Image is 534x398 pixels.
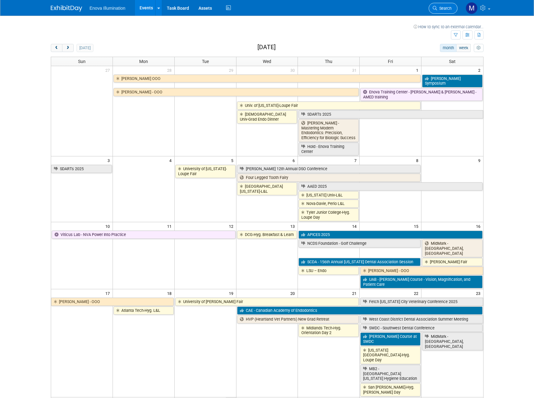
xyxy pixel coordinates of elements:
[237,102,421,110] a: Univ. of [US_STATE]-Loupe Fair
[352,222,359,230] span: 14
[360,365,420,383] a: MB2 - [GEOGRAPHIC_DATA][US_STATE] Hygiene Education
[237,182,297,195] a: [GEOGRAPHIC_DATA][US_STATE]-L&L
[299,191,359,199] a: [US_STATE] Univ-L&L
[360,383,420,396] a: San [PERSON_NAME]-Hyg. [PERSON_NAME] Day
[107,156,113,164] span: 3
[299,231,482,239] a: APICES 2025
[360,275,482,288] a: UAB - [PERSON_NAME] Course - Vision, Magnification, and Patient Care
[290,66,298,74] span: 30
[237,306,483,315] a: CAE - Canadian Academy of Endodontics
[415,156,421,164] span: 8
[299,208,359,221] a: Tyler Junior College-Hyg. Loupe Day
[237,165,421,173] a: [PERSON_NAME] 12th Annual DSO Conference
[299,200,359,208] a: Nova-Davie, Perio L&L
[230,156,236,164] span: 5
[51,165,112,173] a: SDARTs 2025
[52,231,235,239] a: Viticus Lab - NVA Power Into Practice
[292,156,298,164] span: 6
[51,5,82,12] img: ExhibitDay
[77,44,93,52] button: [DATE]
[237,231,297,239] a: DCG-Hyg. Breakfast & Learn
[228,289,236,297] span: 19
[105,66,113,74] span: 27
[202,59,209,64] span: Tue
[299,239,420,248] a: NCDS Foundation - Golf Challenge
[422,258,482,266] a: [PERSON_NAME] Fair
[228,66,236,74] span: 29
[299,182,482,191] a: AAED 2025
[175,298,359,306] a: University of [PERSON_NAME] Fair
[290,289,298,297] span: 20
[360,333,420,345] a: [PERSON_NAME] Course at SWDC
[440,44,457,52] button: month
[478,156,483,164] span: 9
[114,75,420,83] a: [PERSON_NAME] OOO
[360,324,482,332] a: SWDC - Southwest Dental Conference
[360,346,420,364] a: [US_STATE][GEOGRAPHIC_DATA]-Hyg. Loupe Day
[51,298,174,306] a: [PERSON_NAME] - OOO
[299,143,359,155] a: Hold - Enova Training Center
[352,66,359,74] span: 31
[114,306,174,315] a: Atlanta Tech-Hyg. L&L
[228,222,236,230] span: 12
[477,46,481,50] i: Personalize Calendar
[352,289,359,297] span: 21
[175,165,235,178] a: University of [US_STATE]-Loupe Fair
[388,59,393,64] span: Fri
[414,24,484,29] a: How to sync to an external calendar...
[167,289,174,297] span: 18
[449,59,456,64] span: Sat
[466,2,478,14] img: Max Zid
[475,222,483,230] span: 16
[429,3,457,14] a: Search
[90,6,125,11] span: Enova Illumination
[360,88,482,101] a: Enova Training Center - [PERSON_NAME] & [PERSON_NAME] - AMED training
[360,315,483,323] a: West Coast District Dental Association Summer Meeting
[325,59,332,64] span: Thu
[354,156,359,164] span: 7
[257,44,276,51] h2: [DATE]
[114,88,359,96] a: [PERSON_NAME] - OOO
[413,289,421,297] span: 22
[299,324,359,337] a: Midlands Tech-Hyg. Orientation Day 2
[456,44,471,52] button: week
[299,267,359,275] a: LSU – Endo
[299,258,420,266] a: SCDA - 156th Annual [US_STATE] Dental Association Session
[105,222,113,230] span: 10
[105,289,113,297] span: 17
[167,222,174,230] span: 11
[62,44,74,52] button: next
[299,110,483,118] a: SDARTs 2025
[475,289,483,297] span: 23
[422,239,482,257] a: MidMark - [GEOGRAPHIC_DATA], [GEOGRAPHIC_DATA]
[139,59,148,64] span: Mon
[422,333,483,350] a: MidMark - [GEOGRAPHIC_DATA], [GEOGRAPHIC_DATA]
[360,298,483,306] a: Fetch [US_STATE] City Veterinary Conference 2025
[237,110,297,123] a: [DEMOGRAPHIC_DATA] Univ-Grad Endo Dinner
[237,174,421,182] a: Four Legged Tooth Fairy
[167,66,174,74] span: 28
[413,222,421,230] span: 15
[78,59,86,64] span: Sun
[299,119,359,142] a: [PERSON_NAME] - Mastering Modern Endodontics: Precision, Efficiency for Biologic Success
[51,44,62,52] button: prev
[290,222,298,230] span: 13
[263,59,271,64] span: Wed
[422,75,482,87] a: [PERSON_NAME] Symposium
[237,315,359,323] a: HVP (Heartland Vet Partners) New Grad Retreat
[437,6,452,11] span: Search
[478,66,483,74] span: 2
[360,267,483,275] a: [PERSON_NAME] - OOO
[474,44,483,52] button: myCustomButton
[415,66,421,74] span: 1
[169,156,174,164] span: 4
